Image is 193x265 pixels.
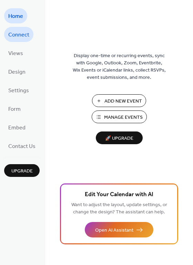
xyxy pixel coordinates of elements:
[8,30,29,41] span: Connect
[4,27,33,42] a: Connect
[104,114,143,121] span: Manage Events
[104,98,142,105] span: Add New Event
[8,67,26,78] span: Design
[4,101,25,116] a: Form
[4,120,30,135] a: Embed
[8,11,23,22] span: Home
[85,190,153,200] span: Edit Your Calendar with AI
[8,141,35,152] span: Contact Us
[8,48,23,59] span: Views
[96,131,143,144] button: 🚀 Upgrade
[95,227,133,234] span: Open AI Assistant
[4,83,33,98] a: Settings
[85,222,153,237] button: Open AI Assistant
[4,138,40,153] a: Contact Us
[92,110,147,123] button: Manage Events
[8,123,26,134] span: Embed
[4,64,30,79] a: Design
[100,134,139,143] span: 🚀 Upgrade
[11,168,33,175] span: Upgrade
[92,94,146,107] button: Add New Event
[4,164,40,177] button: Upgrade
[4,8,27,23] a: Home
[73,52,166,81] span: Display one-time or recurring events, sync with Google, Outlook, Zoom, Eventbrite, Wix Events or ...
[8,85,29,96] span: Settings
[4,45,27,61] a: Views
[71,200,167,217] span: Want to adjust the layout, update settings, or change the design? The assistant can help.
[8,104,21,115] span: Form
